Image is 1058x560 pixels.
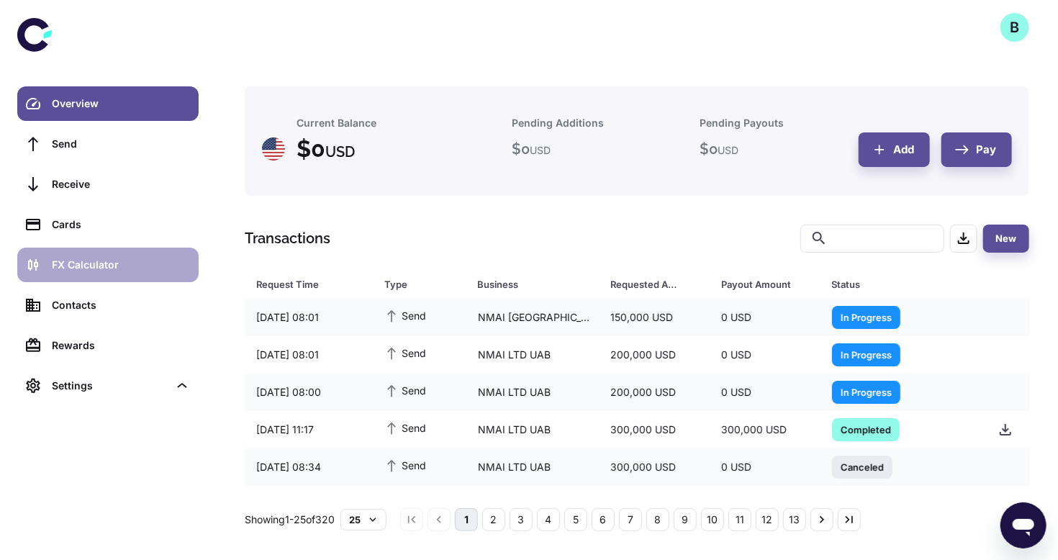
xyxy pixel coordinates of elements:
div: 300,000 USD [599,416,710,443]
div: Settings [52,378,168,394]
span: Send [384,420,426,435]
div: Cards [52,217,190,232]
h6: Pending Additions [512,115,604,131]
div: 300,000 USD [710,416,820,443]
div: NMAI LTD UAB [466,379,600,406]
div: Contacts [52,297,190,313]
div: 0 USD [710,453,820,481]
div: Request Time [256,274,348,294]
div: 200,000 USD [599,491,710,518]
div: Send [52,136,190,152]
div: 0 USD [710,341,820,369]
div: Receive [52,176,190,192]
button: Go to page 8 [646,508,669,531]
a: Cards [17,207,199,242]
a: Send [17,127,199,161]
span: Request Time [256,274,367,294]
h1: Transactions [245,227,330,249]
button: Add [859,132,930,167]
button: Go to page 12 [756,508,779,531]
iframe: Button to launch messaging window [1000,502,1046,548]
button: B [1000,13,1029,42]
button: Go to page 7 [619,508,642,531]
button: Go to page 13 [783,508,806,531]
span: Requested Amount [610,274,704,294]
button: Go to page 11 [728,508,751,531]
span: Completed [832,422,900,436]
div: Settings [17,369,199,403]
div: [DATE] 08:00 [245,379,373,406]
span: Send [384,307,426,323]
button: page 1 [455,508,478,531]
h6: Pending Payouts [700,115,784,131]
span: Send [384,345,426,361]
div: Rewards [52,338,190,353]
span: USD [325,143,355,161]
div: NMAI LTD UAB [466,416,600,443]
div: [DATE] 11:17 [245,416,373,443]
button: Go to page 5 [564,508,587,531]
button: Go to page 2 [482,508,505,531]
button: Go to last page [838,508,861,531]
a: Contacts [17,288,199,322]
button: New [983,225,1029,253]
div: NMAI [GEOGRAPHIC_DATA] [466,304,600,331]
button: Go to page 10 [701,508,724,531]
button: Pay [941,132,1012,167]
button: Go to page 3 [510,508,533,531]
div: NMAI LTD UAB [466,341,600,369]
h4: $ 0 [297,132,355,166]
div: [DATE] 08:01 [245,341,373,369]
button: Go to next page [810,508,833,531]
div: [DATE] 08:01 [245,304,373,331]
div: NMAI LTD UAB [466,491,600,518]
div: [DATE] 08:34 [245,453,373,481]
div: Overview [52,96,190,112]
span: In Progress [832,347,900,361]
span: Type [384,274,460,294]
div: 300,000 USD [599,453,710,481]
span: Payout Amount [721,274,815,294]
div: Type [384,274,441,294]
span: USD [530,144,551,156]
span: Canceled [832,459,892,474]
div: 150,000 USD [599,304,710,331]
button: Go to page 6 [592,508,615,531]
div: 200,000 USD [599,341,710,369]
div: Payout Amount [721,274,796,294]
a: Rewards [17,328,199,363]
div: 200,000 USD [599,379,710,406]
div: FX Calculator [52,257,190,273]
p: Showing 1-25 of 320 [245,512,335,528]
div: 200,000 USD [710,491,820,518]
h6: Current Balance [297,115,376,131]
div: Requested Amount [610,274,685,294]
span: In Progress [832,384,900,399]
div: 0 USD [710,379,820,406]
div: Status [832,274,951,294]
div: NMAI LTD UAB [466,453,600,481]
h5: $ 0 [512,138,551,160]
button: 25 [340,509,386,530]
h5: $ 0 [700,138,738,160]
span: Send [384,382,426,398]
button: Go to page 4 [537,508,560,531]
nav: pagination navigation [398,508,863,531]
a: FX Calculator [17,248,199,282]
a: Receive [17,167,199,202]
button: Go to page 9 [674,508,697,531]
div: [DATE] 13:35 [245,491,373,518]
span: Send [384,457,426,473]
span: USD [718,144,738,156]
div: 0 USD [710,304,820,331]
span: Status [832,274,969,294]
a: Overview [17,86,199,121]
span: In Progress [832,310,900,324]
